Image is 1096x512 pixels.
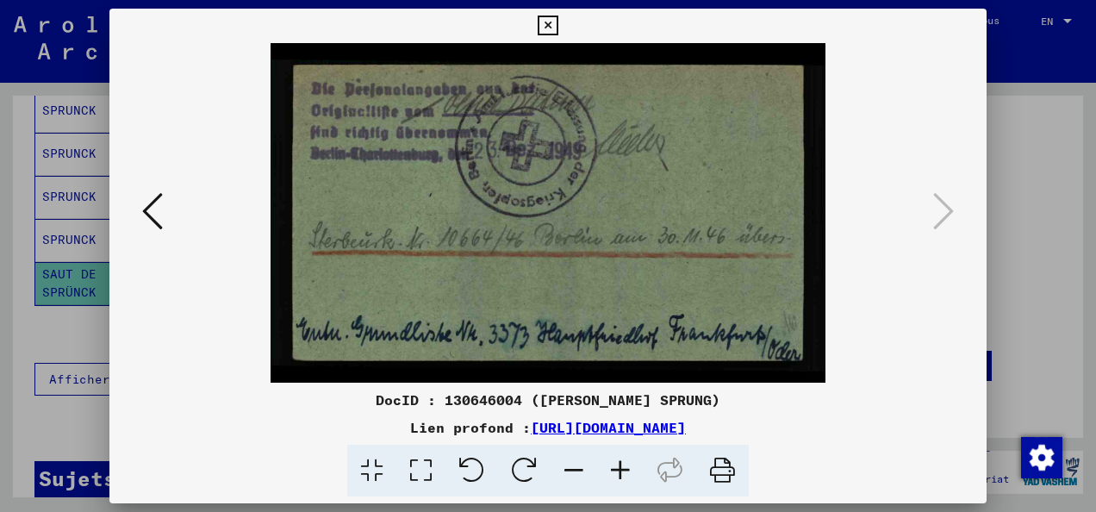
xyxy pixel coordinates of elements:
img: 002.jpg [168,43,928,383]
div: DocID : 130646004 ([PERSON_NAME] SPRUNG) [109,390,987,410]
a: [URL][DOMAIN_NAME] [531,419,686,436]
img: Modifier le consentement [1021,437,1062,478]
div: Lien profond : [109,417,987,438]
div: Modifier le consentement [1020,436,1062,478]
